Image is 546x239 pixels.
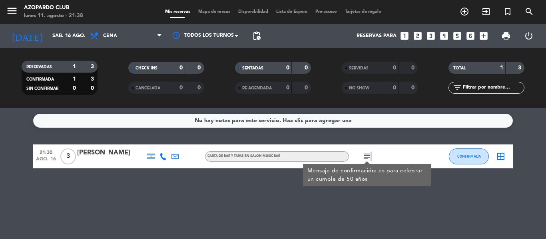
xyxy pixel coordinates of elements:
strong: 0 [393,85,396,91]
strong: 1 [73,76,76,82]
span: CHECK INS [136,66,157,70]
i: looks_6 [465,31,476,41]
div: No hay notas para este servicio. Haz clic para agregar una [195,116,352,125]
span: CONFIRMADA [457,154,481,158]
span: SENTADAS [242,66,263,70]
i: add_box [478,31,489,41]
strong: 0 [197,85,202,91]
strong: 0 [305,85,309,91]
i: border_all [496,152,506,161]
i: looks_3 [426,31,436,41]
strong: 0 [411,65,416,71]
strong: 0 [286,85,289,91]
i: menu [6,5,18,17]
strong: 0 [179,65,183,71]
strong: 0 [197,65,202,71]
strong: 0 [179,85,183,91]
i: looks_5 [452,31,462,41]
i: filter_list [452,83,462,93]
strong: 1 [73,64,76,69]
div: LOG OUT [517,24,540,48]
strong: 1 [500,65,503,71]
strong: 0 [73,85,76,91]
span: 21:30 [36,147,56,156]
i: looks_one [399,31,410,41]
span: CANCELADA [136,86,160,90]
strong: 3 [518,65,523,71]
span: Lista de Espera [272,10,311,14]
strong: 0 [305,65,309,71]
strong: 0 [393,65,396,71]
i: looks_two [412,31,423,41]
span: Tarjetas de regalo [341,10,385,14]
i: arrow_drop_down [74,31,84,41]
strong: 3 [91,76,96,82]
i: exit_to_app [481,7,491,16]
span: SIN CONFIRMAR [26,87,58,91]
div: Mensaje de confirmación: es para celebrar un cumple de 50 años [307,167,427,184]
strong: 3 [91,64,96,69]
span: pending_actions [252,31,261,41]
span: Cena [103,33,117,39]
button: CONFIRMADA [449,148,489,164]
i: looks_4 [439,31,449,41]
span: print [501,31,511,41]
span: ago. 16 [36,156,56,166]
span: Disponibilidad [234,10,272,14]
i: subject [362,152,372,161]
span: 3 [60,148,76,164]
strong: 0 [286,65,289,71]
span: TOTAL [453,66,466,70]
strong: 0 [91,85,96,91]
span: RE AGENDADA [242,86,272,90]
span: Pre-acceso [311,10,341,14]
span: Mapa de mesas [194,10,234,14]
i: turned_in_not [503,7,512,16]
i: search [524,7,534,16]
strong: 0 [411,85,416,91]
i: [DATE] [6,27,48,45]
button: menu [6,5,18,20]
span: CARTA DE BAR Y TAPAS EN SALON MUSIC BAR [207,154,280,158]
div: lunes 11. agosto - 21:38 [24,12,83,20]
span: SERVIDAS [349,66,369,70]
span: RESERVADAS [26,65,52,69]
span: NO SHOW [349,86,369,90]
i: add_circle_outline [460,7,469,16]
div: [PERSON_NAME] [77,148,145,158]
div: Azopardo Club [24,4,83,12]
i: power_settings_new [524,31,534,41]
span: Mis reservas [161,10,194,14]
span: CONFIRMADA [26,77,54,81]
input: Filtrar por nombre... [462,83,524,92]
span: Reservas para [357,33,397,39]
